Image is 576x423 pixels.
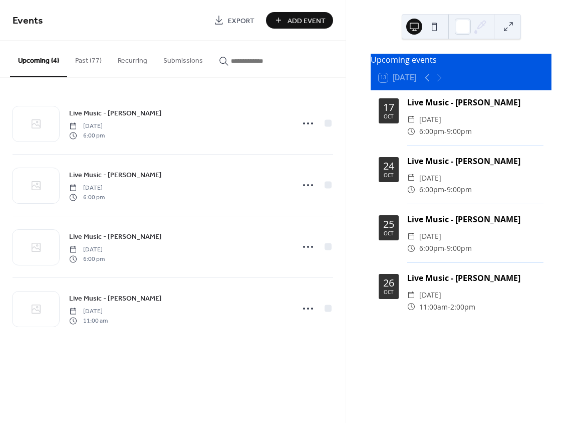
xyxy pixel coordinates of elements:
div: ​ [407,184,415,196]
span: 9:00pm [447,125,472,137]
div: 17 [383,102,394,112]
span: Live Music - [PERSON_NAME] [69,294,162,304]
span: 6:00pm [419,184,444,196]
span: Live Music - [PERSON_NAME] [69,232,162,242]
span: [DATE] [419,289,441,301]
a: Live Music - [PERSON_NAME] [69,231,162,242]
span: - [448,301,450,313]
span: Live Music - [PERSON_NAME] [69,108,162,119]
div: Oct [384,114,394,119]
button: Recurring [110,41,155,76]
button: Submissions [155,41,211,76]
div: 24 [383,161,394,171]
span: [DATE] [69,245,105,254]
span: 6:00 pm [69,131,105,140]
span: 11:00 am [69,316,108,325]
div: Live Music - [PERSON_NAME] [407,213,543,225]
button: Upcoming (4) [10,41,67,77]
span: Events [13,11,43,31]
div: ​ [407,230,415,242]
span: Export [228,16,254,26]
div: Live Music - [PERSON_NAME] [407,96,543,108]
a: Live Music - [PERSON_NAME] [69,169,162,181]
div: ​ [407,242,415,254]
a: Live Music - [PERSON_NAME] [69,293,162,304]
div: ​ [407,289,415,301]
span: [DATE] [419,113,441,125]
span: 6:00 pm [69,193,105,202]
span: 2:00pm [450,301,475,313]
div: Oct [384,173,394,178]
a: Export [206,12,262,29]
span: [DATE] [69,122,105,131]
span: Live Music - [PERSON_NAME] [69,170,162,181]
span: 11:00am [419,301,448,313]
div: ​ [407,172,415,184]
div: Upcoming events [371,54,551,66]
span: [DATE] [419,230,441,242]
span: 6:00 pm [69,254,105,263]
div: Oct [384,290,394,295]
span: [DATE] [69,307,108,316]
span: [DATE] [69,184,105,193]
div: ​ [407,125,415,137]
div: Live Music - [PERSON_NAME] [407,272,543,284]
span: - [444,184,447,196]
span: Add Event [287,16,326,26]
button: Add Event [266,12,333,29]
div: 26 [383,278,394,288]
div: ​ [407,113,415,125]
div: 25 [383,219,394,229]
div: ​ [407,301,415,313]
span: 6:00pm [419,242,444,254]
button: Past (77) [67,41,110,76]
div: Live Music - [PERSON_NAME] [407,155,543,167]
span: 9:00pm [447,184,472,196]
span: - [444,125,447,137]
span: [DATE] [419,172,441,184]
a: Live Music - [PERSON_NAME] [69,107,162,119]
div: Oct [384,231,394,236]
span: 9:00pm [447,242,472,254]
span: - [444,242,447,254]
span: 6:00pm [419,125,444,137]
